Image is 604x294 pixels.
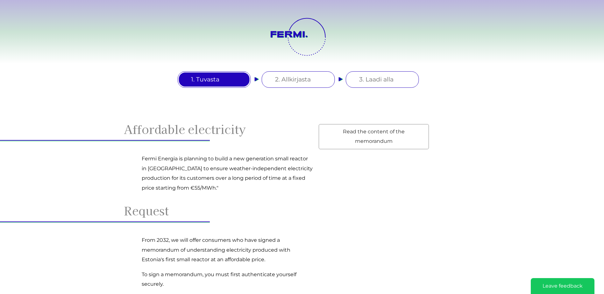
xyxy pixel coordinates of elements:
[269,30,309,40] img: Fermi
[543,283,583,289] span: Leave feedback
[142,154,314,193] p: Fermi Energia is planning to build a new generation small reactor in [GEOGRAPHIC_DATA] to ensure ...
[124,124,480,134] h2: Affordable electricity
[124,206,480,215] h2: Request
[142,270,314,289] p: To sign a memorandum, you must first authenticate yourself securely.
[142,235,314,264] p: From 2032, we will offer consumers who have signed a memorandum of understanding electricity prod...
[319,124,429,149] a: Read the content of the memorandum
